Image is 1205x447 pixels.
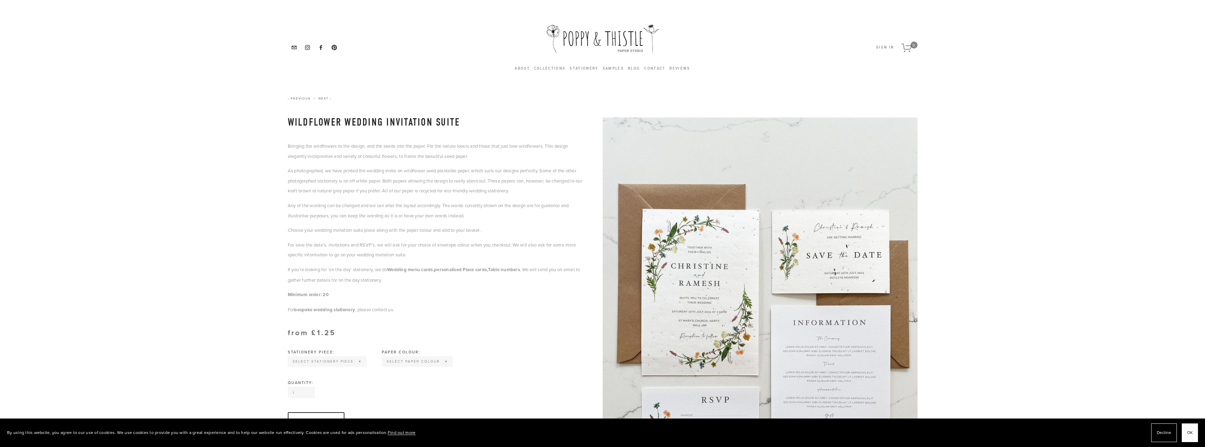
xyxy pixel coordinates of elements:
[387,266,433,273] a: Wedding menu cards
[288,381,585,385] div: Quantity:
[1187,428,1193,438] span: OK
[288,387,315,398] input: Quantity
[288,350,367,354] div: Stationery piece:
[288,141,585,161] p: Bringing the wildflowers to the design, and the seeds into the paper. For the nature lovers and t...
[288,329,585,336] div: from £1.25
[898,35,921,60] a: 0 items in cart
[7,428,416,438] p: By using this website, you agree to our use of cookies. We use cookies to provide you with a grea...
[288,200,585,221] p: Any of the wording can be changed and we can alter the layout accordingly. The words currently sh...
[288,291,329,298] strong: Minimum order: 20
[288,264,585,285] p: If you’re looking for ‘on the day’ stationery, we do . We will send you an email to gather furthe...
[1151,423,1177,442] button: Decline
[382,350,453,354] div: Paper colour:
[488,266,520,273] a: Table numbers
[291,96,310,101] span: Previous
[876,45,894,49] span: Sign In
[288,225,585,235] p: Choose your wedding invitation suite piece along with the paper colour and add to your basket.
[1157,428,1171,438] span: Decline
[433,266,434,273] strong: ,
[288,305,585,315] p: For , please contact us.
[294,306,355,313] a: bespoke wedding stationery
[434,266,487,273] a: personalised Place cards
[515,66,530,70] a: About
[288,117,585,127] h1: Wildflower Wedding Invitation Suite
[1182,423,1198,442] button: OK
[570,66,598,70] a: Stationery
[288,412,344,434] div: Add To Cart
[670,65,690,72] a: Reviews
[288,240,585,260] p: For save the date’s, invitations and RSVP’s, we will ask for your choice of envelope colour when ...
[388,429,416,435] a: Find out more
[382,357,452,366] select: Select Paper colour
[288,357,366,366] select: Select Stationery piece
[603,65,624,72] a: Samples
[628,65,640,72] a: Blog
[546,25,659,56] img: Poppy &amp; Thistle
[911,41,918,49] span: 0
[534,65,566,72] a: Collections
[288,166,585,196] p: As photographed, we have printed the wedding invite on wildflower seed plantable paper, which sui...
[318,96,329,101] span: Next
[318,96,332,101] a: Next
[876,46,894,49] button: Sign In
[487,266,488,273] strong: ,
[288,96,311,101] a: Previous
[644,65,665,72] a: Contact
